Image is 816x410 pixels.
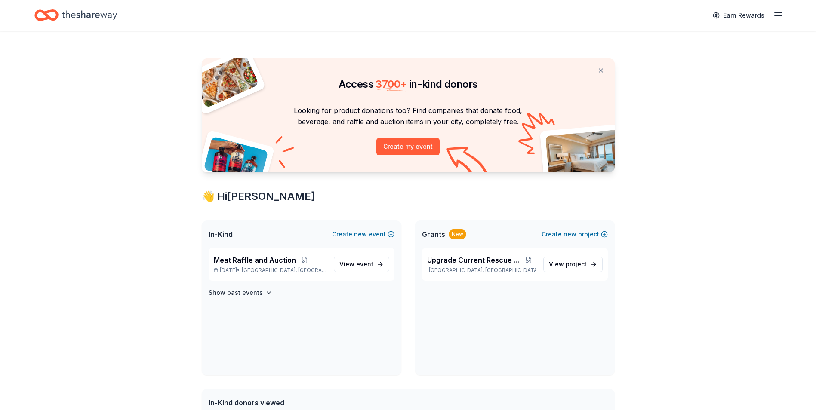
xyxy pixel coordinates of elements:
span: 3700 + [376,78,406,90]
span: Access in-kind donors [339,78,478,90]
span: new [564,229,576,239]
a: Earn Rewards [708,8,770,23]
h4: Show past events [209,288,263,298]
span: Grants [422,229,445,239]
button: Show past events [209,288,272,298]
span: In-Kind [209,229,233,239]
img: Curvy arrow [446,147,490,179]
span: [GEOGRAPHIC_DATA], [GEOGRAPHIC_DATA] [242,267,326,274]
button: Create my event [376,138,440,155]
div: In-Kind donors viewed [209,398,402,408]
span: new [354,229,367,239]
button: Createnewproject [542,229,608,239]
button: Createnewevent [332,229,394,239]
span: project [566,260,587,268]
a: View project [543,257,603,272]
p: [GEOGRAPHIC_DATA], [GEOGRAPHIC_DATA] [427,267,536,274]
span: event [356,260,373,268]
div: 👋 Hi [PERSON_NAME] [202,190,615,203]
span: View [549,259,587,269]
p: Looking for product donations too? Find companies that donate food, beverage, and raffle and auct... [212,105,604,128]
span: Upgrade Current Rescue Toosl [427,255,521,265]
p: [DATE] • [214,267,327,274]
a: Home [34,5,117,25]
span: Meat Raffle and Auction [214,255,296,265]
img: Pizza [192,53,259,108]
span: View [339,259,373,269]
div: New [449,229,466,239]
a: View event [334,257,389,272]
